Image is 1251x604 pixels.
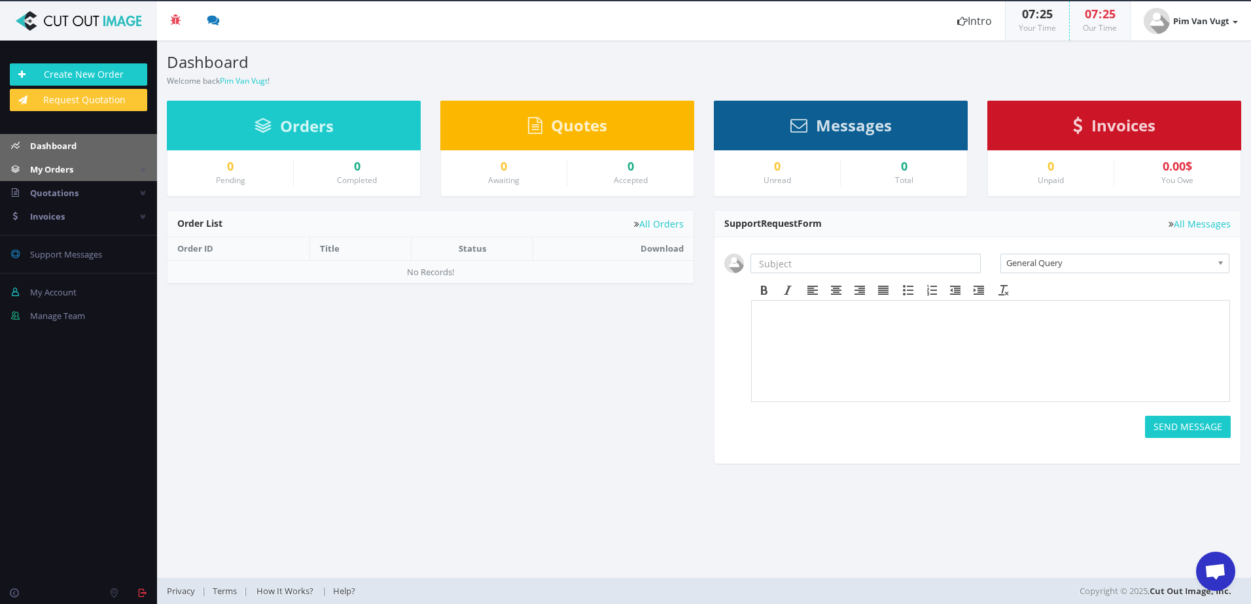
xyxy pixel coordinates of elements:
span: Dashboard [30,140,77,152]
a: Intro [944,1,1005,41]
a: Orders [255,123,334,135]
a: 0 [724,160,830,173]
div: | | | [167,578,883,604]
a: Create New Order [10,63,147,86]
a: All Orders [634,219,684,229]
small: Pending [216,175,245,186]
div: Decrease indent [943,282,967,299]
small: Unpaid [1038,175,1064,186]
span: Support Form [724,217,822,229]
small: You Owe [1161,175,1193,186]
div: Align center [824,282,848,299]
div: Increase indent [967,282,991,299]
span: Copyright © 2025, [1080,584,1231,597]
small: Awaiting [488,175,520,186]
div: Clear formatting [992,282,1015,299]
span: Quotes [551,114,607,136]
span: 07 [1022,6,1035,22]
small: Accepted [614,175,648,186]
a: Messages [790,122,892,134]
span: 25 [1040,6,1053,22]
span: General Query [1006,254,1212,271]
small: Welcome back ! [167,75,270,86]
a: Privacy [167,585,202,597]
th: Download [533,237,694,260]
a: 0 [998,160,1104,173]
a: Help? [326,585,362,597]
div: Justify [872,282,895,299]
a: Pim Van Vugt [220,75,268,86]
div: Bold [752,282,776,299]
div: 0 [851,160,957,173]
div: Bullet list [896,282,920,299]
span: Messages [816,114,892,136]
span: 07 [1085,6,1098,22]
a: Open chat [1196,552,1235,591]
a: Pim Van Vugt [1131,1,1251,41]
small: Total [895,175,913,186]
a: Request Quotation [10,89,147,111]
img: Cut Out Image [10,11,147,31]
a: Terms [206,585,243,597]
td: No Records! [167,260,694,283]
div: Numbered list [920,282,943,299]
th: Status [412,237,533,260]
th: Title [310,237,412,260]
a: 0 [177,160,283,173]
span: Quotations [30,187,79,199]
button: SEND MESSAGE [1145,416,1231,438]
th: Order ID [167,237,310,260]
span: : [1035,6,1040,22]
a: 0 [304,160,410,173]
small: Our Time [1083,22,1117,33]
a: Invoices [1073,122,1155,134]
span: Request [761,217,798,229]
span: Support Messages [30,248,102,260]
h3: Dashboard [167,54,694,71]
a: Quotes [528,122,607,134]
div: 0.00$ [1124,160,1231,173]
span: 25 [1102,6,1116,22]
img: user_default.jpg [1144,8,1170,34]
span: How It Works? [256,585,313,597]
div: Align right [848,282,872,299]
div: Align left [801,282,824,299]
span: Orders [280,115,334,137]
input: Subject [750,254,981,273]
span: My Account [30,286,77,298]
span: : [1098,6,1102,22]
img: user_default.jpg [724,254,744,273]
small: Completed [337,175,377,186]
a: Cut Out Image, Inc. [1150,585,1231,597]
span: Manage Team [30,310,85,322]
span: Invoices [1091,114,1155,136]
small: Unread [764,175,791,186]
a: 0 [577,160,684,173]
span: Order List [177,217,222,229]
a: 0 [451,160,557,173]
span: Invoices [30,210,65,222]
div: Italic [776,282,800,299]
iframe: Rich Text Area. Press ALT-F9 for menu. Press ALT-F10 for toolbar. Press ALT-0 for help [752,301,1229,401]
span: My Orders [30,163,73,175]
a: How It Works? [248,585,322,597]
strong: Pim Van Vugt [1173,15,1229,27]
small: Your Time [1019,22,1056,33]
a: All Messages [1169,219,1231,229]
